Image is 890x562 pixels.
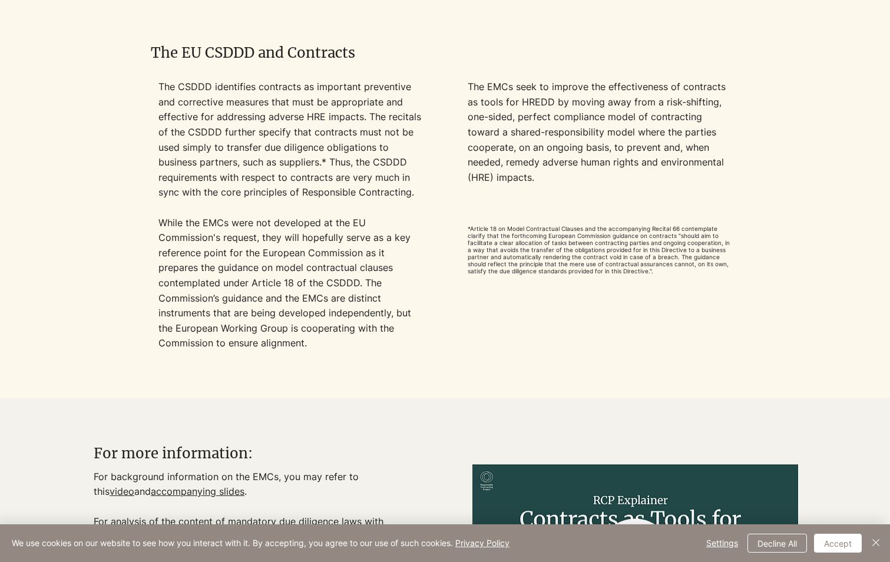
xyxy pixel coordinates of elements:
[468,80,732,185] p: The EMCs seek to improve the effectiveness of contracts as tools for HREDD by moving away from a ...
[151,485,244,497] a: accompanying slides
[869,535,883,550] img: Close
[94,444,253,462] span: For more information:
[94,514,405,560] p: For analysis of the content of mandatory due diligence laws with respect to contracts, see:
[747,534,807,553] button: Decline All
[468,225,730,275] span: *Article 18 on Model Contractual Clauses and the accompanying Recital 66 contemplate clarify that...
[706,534,738,552] span: Settings
[151,43,740,63] h2: The EU CSDDD and Contracts
[158,216,423,382] p: While the EMCs were not developed at the EU Commission's request,​ they will hopefully serve as a...
[455,538,509,548] a: Privacy Policy
[12,538,509,548] span: We use cookies on our website to see how you interact with it. By accepting, you agree to our use...
[94,470,405,500] p: ​For background information on the EMCs, you may refer to this and .
[158,80,423,200] p: The CSDDD identifies contracts as important preventive and corrective measures that must be appro...
[814,534,862,553] button: Accept
[869,534,883,553] button: Close
[110,485,134,497] a: video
